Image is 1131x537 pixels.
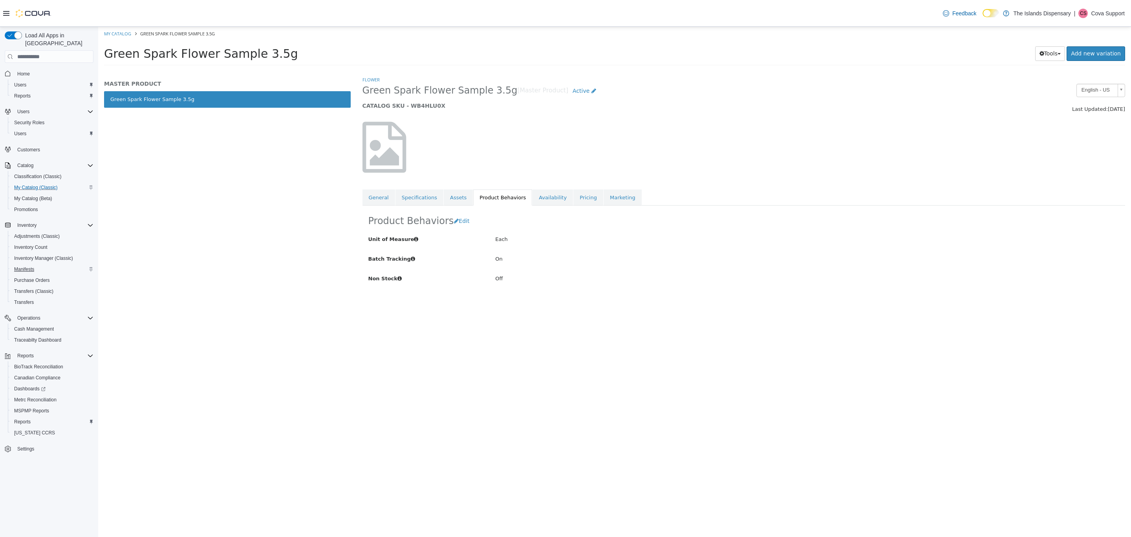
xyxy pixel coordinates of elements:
a: Reports [11,417,34,427]
span: Active [474,61,491,67]
a: Specifications [297,163,345,179]
span: Traceabilty Dashboard [11,335,93,345]
span: Promotions [11,205,93,214]
div: Each [391,206,772,220]
span: My Catalog (Beta) [11,194,93,203]
span: Inventory [17,222,37,228]
span: Edit [361,191,371,197]
button: Users [14,107,33,116]
button: Users [2,106,97,117]
label: Unit of Measure [264,206,392,217]
span: Feedback [952,9,976,17]
button: BioTrack Reconciliation [8,361,97,372]
span: Last Updated: [974,79,1010,85]
button: Customers [2,144,97,155]
span: MSPMP Reports [11,406,93,416]
span: Adjustments (Classic) [11,232,93,241]
span: Catalog [14,161,93,170]
a: Purchase Orders [11,276,53,285]
a: BioTrack Reconciliation [11,362,66,371]
button: Inventory Count [8,242,97,253]
span: Adjustments (Classic) [14,233,60,239]
span: BioTrack Reconciliation [11,362,93,371]
button: Catalog [14,161,37,170]
a: Inventory Count [11,243,51,252]
a: Marketing [505,163,544,179]
a: My Catalog (Beta) [11,194,55,203]
span: Canadian Compliance [11,373,93,383]
button: Reports [8,416,97,427]
a: Transfers (Classic) [11,287,57,296]
span: Dashboards [14,386,46,392]
span: Dashboards [11,384,93,394]
span: Users [14,82,26,88]
button: Cash Management [8,324,97,335]
a: Manifests [11,265,37,274]
span: Cash Management [11,324,93,334]
a: Settings [14,444,37,454]
a: Promotions [11,205,41,214]
span: Classification (Classic) [14,173,62,180]
h5: MASTER PRODUCT [6,53,253,61]
a: Assets [346,163,375,179]
span: Users [17,109,29,115]
span: Transfers (Classic) [11,287,93,296]
img: Cova [16,9,51,17]
a: Adjustments (Classic) [11,232,63,241]
span: Settings [14,444,93,454]
a: Product Behaviors [375,163,434,179]
span: Transfers (Classic) [14,288,53,294]
a: Add new variation [968,20,1027,34]
h2: Product Behaviors [270,187,767,202]
a: Availability [434,163,475,179]
span: MSPMP Reports [14,408,49,414]
span: Promotions [14,206,38,213]
span: Reports [14,419,31,425]
span: Security Roles [11,118,93,127]
button: Metrc Reconciliation [8,394,97,405]
a: Inventory Manager (Classic) [11,254,76,263]
span: Users [14,107,93,116]
a: Pricing [475,163,505,179]
span: Settings [17,446,34,452]
a: Customers [14,145,43,154]
span: Reports [17,353,34,359]
button: Inventory [14,221,40,230]
button: Purchase Orders [8,275,97,286]
a: Reports [11,91,34,101]
a: Dashboards [11,384,49,394]
span: Transfers [14,299,34,305]
span: Inventory Manager (Classic) [14,255,73,261]
button: Tools [937,20,967,34]
span: Transfers [11,298,93,307]
span: Classification (Classic) [11,172,93,181]
span: Metrc Reconciliation [14,397,57,403]
button: Traceabilty Dashboard [8,335,97,346]
span: Security Roles [14,120,44,126]
span: Purchase Orders [14,277,50,283]
a: Metrc Reconciliation [11,395,60,405]
p: The Islands Dispensary [1013,9,1071,18]
span: Canadian Compliance [14,375,60,381]
button: Home [2,68,97,79]
span: Catalog [17,162,33,169]
span: Purchase Orders [11,276,93,285]
a: Security Roles [11,118,48,127]
span: Operations [14,313,93,323]
a: Active [470,57,502,72]
span: Home [14,68,93,78]
span: Green Spark Flower Sample 3.5g [264,58,419,70]
span: Users [11,129,93,138]
span: My Catalog (Classic) [11,183,93,192]
span: Reports [11,417,93,427]
label: Non Stock [264,245,392,256]
a: Cash Management [11,324,57,334]
span: Reports [14,93,31,99]
nav: Complex example [5,64,93,475]
button: Reports [8,90,97,101]
a: My Catalog [6,4,33,10]
button: Adjustments (Classic) [8,231,97,242]
button: Manifests [8,264,97,275]
a: Green Spark Flower Sample 3.5g [6,64,253,81]
button: Catalog [2,160,97,171]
